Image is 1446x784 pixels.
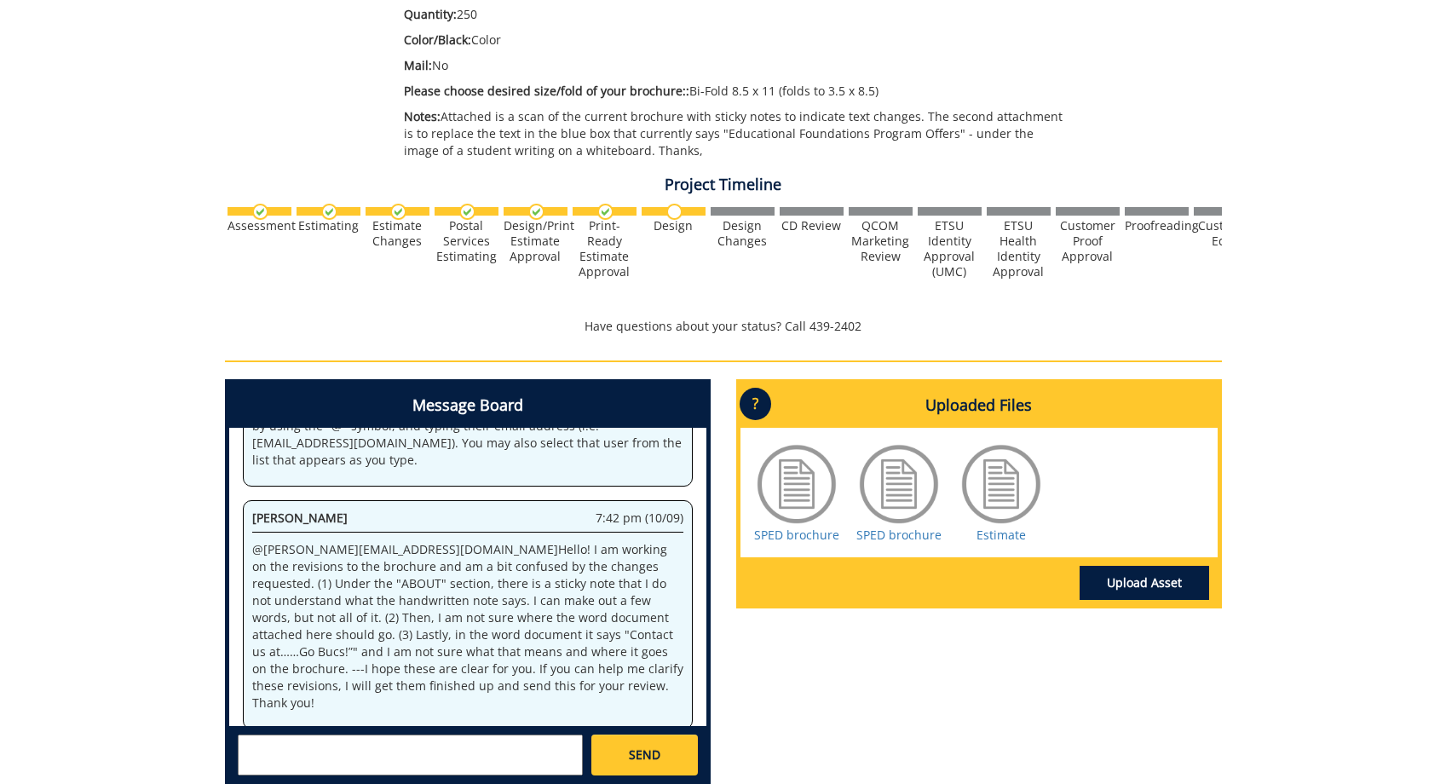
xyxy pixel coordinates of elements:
[666,204,683,220] img: no
[918,218,982,280] div: ETSU Identity Approval (UMC)
[573,218,637,280] div: Print-Ready Estimate Approval
[404,108,1071,159] p: Attached is a scan of the current brochure with sticky notes to indicate text changes. The second...
[252,510,348,526] span: [PERSON_NAME]
[404,57,1071,74] p: No
[528,204,544,220] img: checkmark
[976,527,1026,543] a: Estimate
[404,83,689,99] span: Please choose desired size/fold of your brochure::
[404,6,1071,23] p: 250
[596,510,683,527] span: 7:42 pm (10/09)
[1194,218,1258,249] div: Customer Edits
[780,218,844,233] div: CD Review
[740,388,771,420] p: ?
[404,6,457,22] span: Quantity:
[459,204,475,220] img: checkmark
[504,218,567,264] div: Design/Print Estimate Approval
[591,735,697,775] a: SEND
[642,218,706,233] div: Design
[390,204,406,220] img: checkmark
[711,218,775,249] div: Design Changes
[987,218,1051,280] div: ETSU Health Identity Approval
[404,108,441,124] span: Notes:
[740,383,1218,428] h4: Uploaded Files
[225,318,1222,335] p: Have questions about your status? Call 439-2402
[366,218,429,249] div: Estimate Changes
[754,527,839,543] a: SPED brochure
[1125,218,1189,233] div: Proofreading
[321,204,337,220] img: checkmark
[238,735,583,775] textarea: messageToSend
[1080,566,1209,600] a: Upload Asset
[435,218,498,264] div: Postal Services Estimating
[297,218,360,233] div: Estimating
[404,32,471,48] span: Color/Black:
[252,204,268,220] img: checkmark
[404,57,432,73] span: Mail:
[629,747,660,764] span: SEND
[229,383,706,428] h4: Message Board
[849,218,913,264] div: QCOM Marketing Review
[228,218,291,233] div: Assessment
[1056,218,1120,264] div: Customer Proof Approval
[856,527,942,543] a: SPED brochure
[597,204,614,220] img: checkmark
[252,541,683,712] p: @ [PERSON_NAME][EMAIL_ADDRESS][DOMAIN_NAME] Hello! I am working on the revisions to the brochure ...
[404,32,1071,49] p: Color
[225,176,1222,193] h4: Project Timeline
[404,83,1071,100] p: Bi-Fold 8.5 x 11 (folds to 3.5 x 8.5)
